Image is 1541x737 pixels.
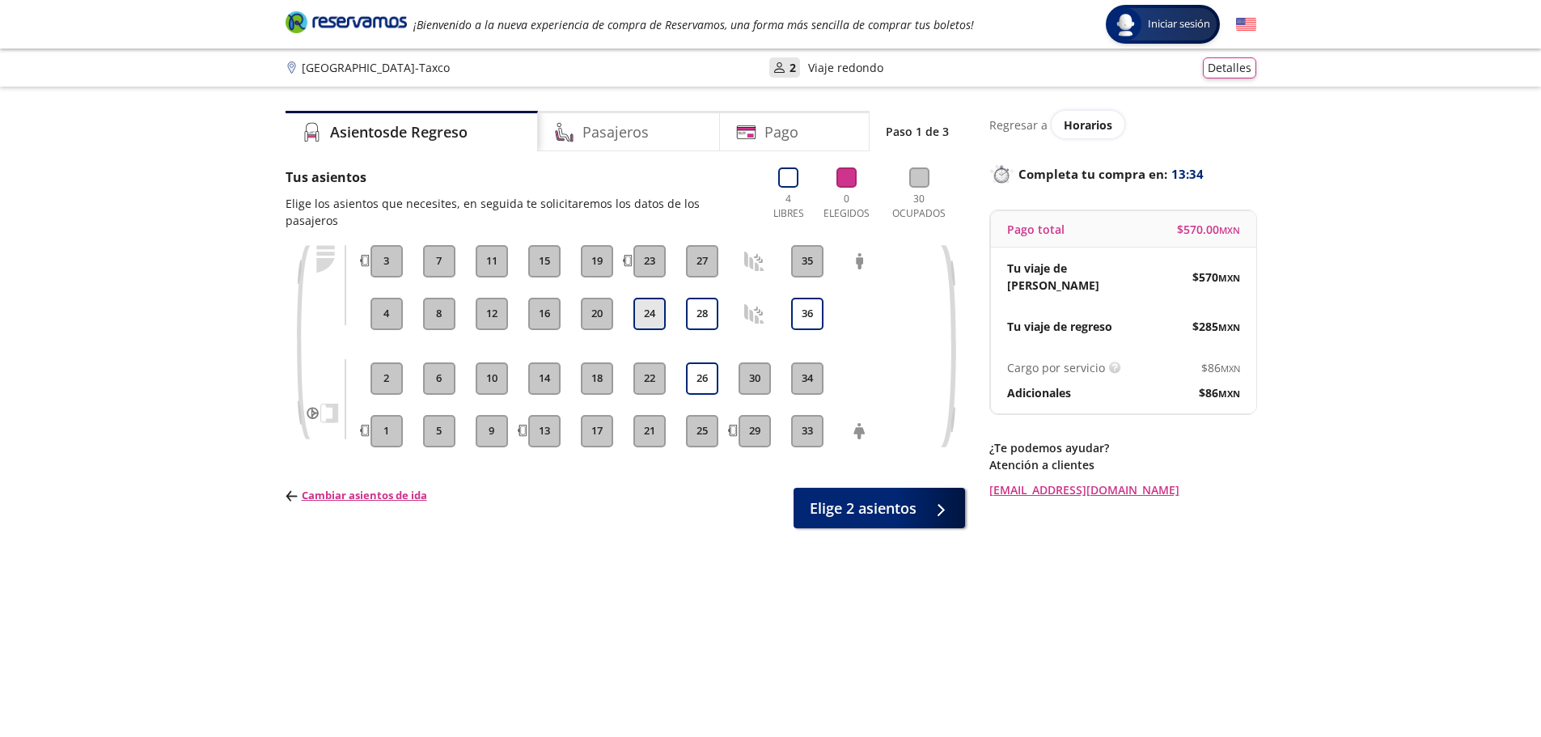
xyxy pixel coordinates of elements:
[1218,388,1240,400] small: MXN
[1007,384,1071,401] p: Adicionales
[1218,321,1240,333] small: MXN
[528,245,561,277] button: 15
[1064,117,1112,133] span: Horarios
[989,456,1256,473] p: Atención a clientes
[791,362,823,395] button: 34
[302,59,450,76] p: [GEOGRAPHIC_DATA] - Taxco
[769,192,808,221] p: 4 Libres
[810,498,917,519] span: Elige 2 asientos
[989,111,1256,138] div: Regresar a ver horarios
[633,415,666,447] button: 21
[413,17,974,32] em: ¡Bienvenido a la nueva experiencia de compra de Reservamos, una forma más sencilla de comprar tus...
[633,298,666,330] button: 24
[423,415,455,447] button: 5
[370,298,403,330] button: 4
[989,163,1256,185] p: Completa tu compra en :
[528,415,561,447] button: 13
[739,362,771,395] button: 30
[286,488,427,504] p: Cambiar asientos de ida
[1007,221,1065,238] p: Pago total
[791,298,823,330] button: 36
[581,415,613,447] button: 17
[1141,16,1217,32] span: Iniciar sesión
[886,192,953,221] p: 30 Ocupados
[423,245,455,277] button: 7
[1007,260,1124,294] p: Tu viaje de [PERSON_NAME]
[989,481,1256,498] a: [EMAIL_ADDRESS][DOMAIN_NAME]
[1201,359,1240,376] span: $ 86
[1177,221,1240,238] span: $ 570.00
[286,195,753,229] p: Elige los asientos que necesites, en seguida te solicitaremos los datos de los pasajeros
[1218,272,1240,284] small: MXN
[989,116,1048,133] p: Regresar a
[739,415,771,447] button: 29
[1221,362,1240,375] small: MXN
[989,439,1256,456] p: ¿Te podemos ayudar?
[1447,643,1525,721] iframe: Messagebird Livechat Widget
[1007,359,1105,376] p: Cargo por servicio
[476,245,508,277] button: 11
[791,245,823,277] button: 35
[528,298,561,330] button: 16
[808,59,883,76] p: Viaje redondo
[1007,318,1112,335] p: Tu viaje de regreso
[819,192,874,221] p: 0 Elegidos
[581,362,613,395] button: 18
[794,488,965,528] button: Elige 2 asientos
[423,298,455,330] button: 8
[370,415,403,447] button: 1
[286,167,753,187] p: Tus asientos
[764,121,798,143] h4: Pago
[790,59,796,76] p: 2
[686,415,718,447] button: 25
[686,298,718,330] button: 28
[686,362,718,395] button: 26
[370,245,403,277] button: 3
[791,415,823,447] button: 33
[476,415,508,447] button: 9
[528,362,561,395] button: 14
[1192,269,1240,286] span: $ 570
[1203,57,1256,78] button: Detalles
[1219,224,1240,236] small: MXN
[633,362,666,395] button: 22
[286,10,407,39] a: Brand Logo
[581,245,613,277] button: 19
[1171,165,1204,184] span: 13:34
[581,298,613,330] button: 20
[286,10,407,34] i: Brand Logo
[686,245,718,277] button: 27
[423,362,455,395] button: 6
[886,123,949,140] p: Paso 1 de 3
[330,121,468,143] h4: Asientos de Regreso
[476,298,508,330] button: 12
[1199,384,1240,401] span: $ 86
[1192,318,1240,335] span: $ 285
[582,121,649,143] h4: Pasajeros
[1236,15,1256,35] button: English
[476,362,508,395] button: 10
[633,245,666,277] button: 23
[370,362,403,395] button: 2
